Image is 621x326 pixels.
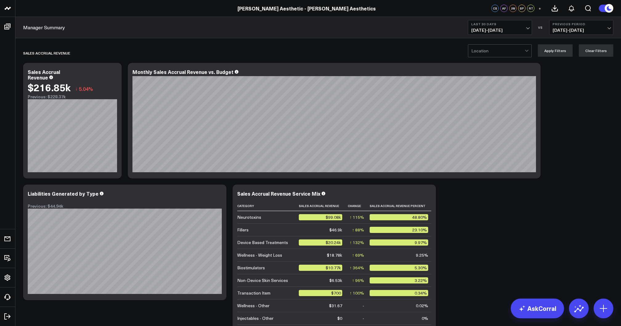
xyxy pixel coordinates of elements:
span: ↓ [75,85,78,93]
div: Non-Device Skin Services [237,277,288,283]
a: AskCorral [511,299,564,318]
div: $216.85k [28,82,71,93]
div: Transaction Item [237,290,270,296]
div: 0.34% [370,290,428,296]
div: $18.78k [327,252,342,258]
div: 48.80% [370,214,428,220]
div: ↑ 100% [350,290,364,296]
th: Sales Accrual Revenue [299,201,348,211]
div: $31.67 [329,303,342,309]
div: Monthly Sales Accrual Revenue vs. Budget [132,68,233,75]
a: [PERSON_NAME] Aesthetic - [PERSON_NAME] Aesthetics [237,5,376,12]
div: $99.08k [299,214,342,220]
div: Previous: $44.94k [28,204,222,209]
div: - [363,315,364,321]
div: Wellness - Weight Loss [237,252,282,258]
div: $700 [299,290,342,296]
div: 23.10% [370,227,428,233]
div: ↑ 364% [350,265,364,271]
b: Previous Period [553,22,610,26]
div: Device Based Treatments [237,239,288,246]
button: Apply Filters [538,44,573,57]
div: ↑ 88% [352,227,364,233]
div: Wellness - Other [237,303,270,309]
div: VS [535,26,546,29]
div: $10.77k [299,265,342,271]
span: + [538,6,541,10]
div: Previous: $228.37k [28,94,117,99]
div: ↑ 132% [350,239,364,246]
th: Category [237,201,299,211]
div: 5.30% [370,265,428,271]
div: $46.9k [329,227,342,233]
div: $0 [337,315,342,321]
div: Liabilities Generated by Type [28,190,99,197]
div: - [363,303,364,309]
div: $6.53k [329,277,342,283]
b: Last 30 Days [471,22,529,26]
div: Biostimulators [237,265,265,271]
div: JW [509,5,517,12]
div: ↑ 96% [352,277,364,283]
div: 9.97% [370,239,428,246]
div: SP [518,5,526,12]
div: RT [527,5,534,12]
div: Sales Accrual Revenue Service Mix [237,190,320,197]
div: Sales Accrual Revenue [23,46,70,60]
div: Sales Accrual Revenue [28,68,60,81]
th: Change [348,201,370,211]
span: [DATE] - [DATE] [553,28,610,33]
div: AF [500,5,508,12]
span: [DATE] - [DATE] [471,28,529,33]
button: + [536,5,543,12]
div: Neurotoxins [237,214,261,220]
div: 3.22% [370,277,428,283]
div: 0% [422,315,428,321]
button: Clear Filters [579,44,613,57]
div: Fillers [237,227,249,233]
button: Previous Period[DATE]-[DATE] [549,20,613,35]
div: ↑ 115% [350,214,364,220]
a: Manager Summary [23,24,65,31]
div: 0.02% [416,303,428,309]
div: ↑ 69% [352,252,364,258]
div: 9.25% [416,252,428,258]
div: Injectables - Other [237,315,274,321]
button: Last 30 Days[DATE]-[DATE] [468,20,532,35]
div: $20.24k [299,239,342,246]
span: 5.04% [79,85,93,92]
th: Sales Accrual Revenue Percent [370,201,434,211]
div: CS [491,5,499,12]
